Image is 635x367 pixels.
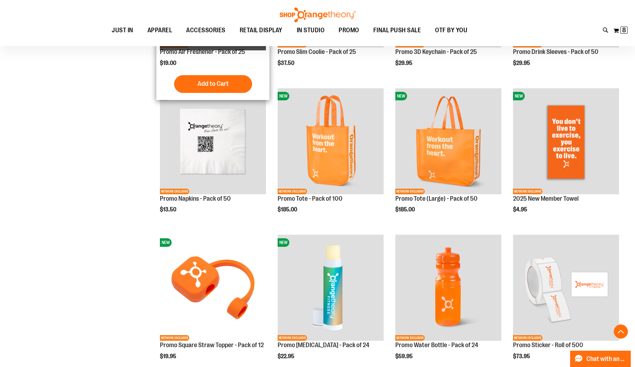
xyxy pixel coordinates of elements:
[339,22,359,38] span: PROMO
[278,238,289,247] span: NEW
[392,85,505,231] div: product
[160,235,266,341] img: Promo Square Straw Topper - Pack of 12
[278,341,369,349] a: Promo [MEDICAL_DATA] - Pack of 24
[147,22,172,38] span: APPAREL
[509,85,623,231] div: product
[160,341,264,349] a: Promo Square Straw Topper - Pack of 12
[395,60,413,66] span: $29.95
[513,335,542,341] span: NETWORK EXCLUSIVE
[278,92,289,100] span: NEW
[278,189,307,194] span: NETWORK EXCLUSIVE
[160,235,266,342] a: Promo Square Straw Topper - Pack of 12NEWNETWORK EXCLUSIVE
[513,88,619,195] a: OTF 2025 New Member TowelNEWNETWORK EXCLUSIVE
[395,335,425,341] span: NETWORK EXCLUSIVE
[160,206,177,213] span: $13.50
[570,351,631,367] button: Chat with an Expert
[278,88,384,194] img: Promo Tote - Pack of 100
[160,195,231,202] a: Promo Napkins - Pack of 50
[160,335,189,341] span: NETWORK EXCLUSIVE
[278,48,356,55] a: Promo Slim Coolie - Pack of 25
[373,22,421,38] span: FINAL PUSH SALE
[513,353,531,360] span: $73.95
[278,353,295,360] span: $22.95
[274,85,387,231] div: product
[278,60,295,66] span: $37.50
[278,88,384,195] a: Promo Tote - Pack of 100NEWNETWORK EXCLUSIVE
[278,206,298,213] span: $185.00
[160,48,245,55] a: Promo Air Freshener - Pack of 25
[186,22,225,38] span: ACCESSORIES
[160,353,177,360] span: $19.95
[160,88,266,195] a: Promo Napkins - Pack of 50NEWNETWORK EXCLUSIVE
[513,195,579,202] a: 2025 New Member Towel
[279,7,357,22] img: Shop Orangetheory
[112,22,133,38] span: JUST IN
[156,85,269,231] div: product
[513,88,619,194] img: OTF 2025 New Member Towel
[395,48,477,55] a: Promo 3D Keychain - Pack of 25
[278,195,342,202] a: Promo Tote - Pack of 100
[622,27,626,34] span: 8
[395,92,407,100] span: NEW
[395,195,478,202] a: Promo Tote (Large) - Pack of 50
[395,235,501,342] a: Promo Water Bottle - Pack of 24NETWORK EXCLUSIVE
[160,189,189,194] span: NETWORK EXCLUSIVE
[395,88,501,194] img: Promo Tote (Large) - Pack of 50
[395,235,501,341] img: Promo Water Bottle - Pack of 24
[240,22,283,38] span: RETAIL DISPLAY
[513,48,598,55] a: Promo Drink Sleeves - Pack of 50
[160,88,266,194] img: Promo Napkins - Pack of 50
[297,22,325,38] span: IN STUDIO
[513,60,531,66] span: $29.95
[586,356,626,362] span: Chat with an Expert
[395,88,501,195] a: Promo Tote (Large) - Pack of 50NEWNETWORK EXCLUSIVE
[614,324,628,339] button: Back To Top
[278,335,307,341] span: NETWORK EXCLUSIVE
[395,341,478,349] a: Promo Water Bottle - Pack of 24
[278,235,384,342] a: Promo Lip Balm - Pack of 24NEWNETWORK EXCLUSIVE
[513,341,583,349] a: Promo Sticker - Roll of 500
[513,206,528,213] span: $4.95
[513,235,619,341] img: Promo Sticker - Roll of 500
[395,206,416,213] span: $185.00
[513,235,619,342] a: Promo Sticker - Roll of 500NETWORK EXCLUSIVE
[513,92,525,100] span: NEW
[395,353,414,360] span: $59.95
[160,60,177,66] span: $19.00
[395,189,425,194] span: NETWORK EXCLUSIVE
[435,22,467,38] span: OTF BY YOU
[278,235,384,341] img: Promo Lip Balm - Pack of 24
[513,189,542,194] span: NETWORK EXCLUSIVE
[174,75,252,93] button: Add to Cart
[197,80,229,88] span: Add to Cart
[160,238,172,247] span: NEW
